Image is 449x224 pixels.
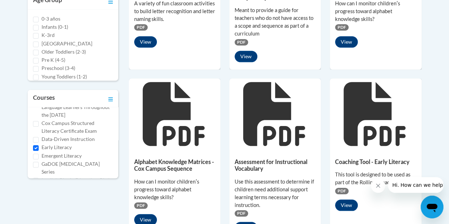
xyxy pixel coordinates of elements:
[134,202,148,209] span: PDF
[335,158,416,165] h5: Coaching Tool - Early Literacy
[134,158,215,172] h5: Alphabet Knowledge Matrices - Cox Campus Sequence
[335,200,358,211] button: View
[42,64,75,72] label: Preschool (3-4)
[371,179,385,193] iframe: Close message
[42,48,86,56] label: Older Toddlers (2-3)
[235,39,248,45] span: PDF
[42,119,113,135] label: Cox Campus Structured Literacy Certificate Exam
[235,210,248,217] span: PDF
[235,51,257,62] button: View
[134,178,215,201] div: How can I monitor childrenʹs progress toward alphabet knowledge skills?
[134,36,157,48] button: View
[235,6,316,38] div: Meant to provide a guide for teachers who do not have access to a scope and sequence as part of a...
[235,178,316,209] div: Use this assessment to determine if children need additional support learning terms necessary for...
[42,23,68,31] label: Infants (0-1)
[42,95,113,119] label: Connecting the Dots for Dual Language Learners Throughout the [DATE]
[42,73,87,81] label: Young Toddlers (1-2)
[335,171,416,186] div: This tool is designed to be used as part of the Rollins Impact Cycle.
[235,158,316,172] h5: Assessment for Instructional Vocabulary
[108,93,113,103] a: Toggle collapse
[335,24,349,31] span: PDF
[335,188,349,194] span: PDF
[42,176,113,192] label: Implicit Bias in Education, Birth through 3rd Grade
[335,36,358,48] button: View
[42,135,95,143] label: Data-Driven Instruction
[42,143,72,151] label: Early Literacy
[42,31,55,39] label: K-3rd
[42,56,65,64] label: Pre K (4-5)
[42,40,92,48] label: [GEOGRAPHIC_DATA]
[421,196,443,218] iframe: Button to launch messaging window
[4,5,58,11] span: Hi. How can we help?
[388,177,443,193] iframe: Message from company
[42,15,60,23] label: 0-3 años
[42,160,113,176] label: GaDOE [MEDICAL_DATA] Series
[33,93,55,103] h3: Courses
[42,152,82,160] label: Emergent Literacy
[134,24,148,31] span: PDF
